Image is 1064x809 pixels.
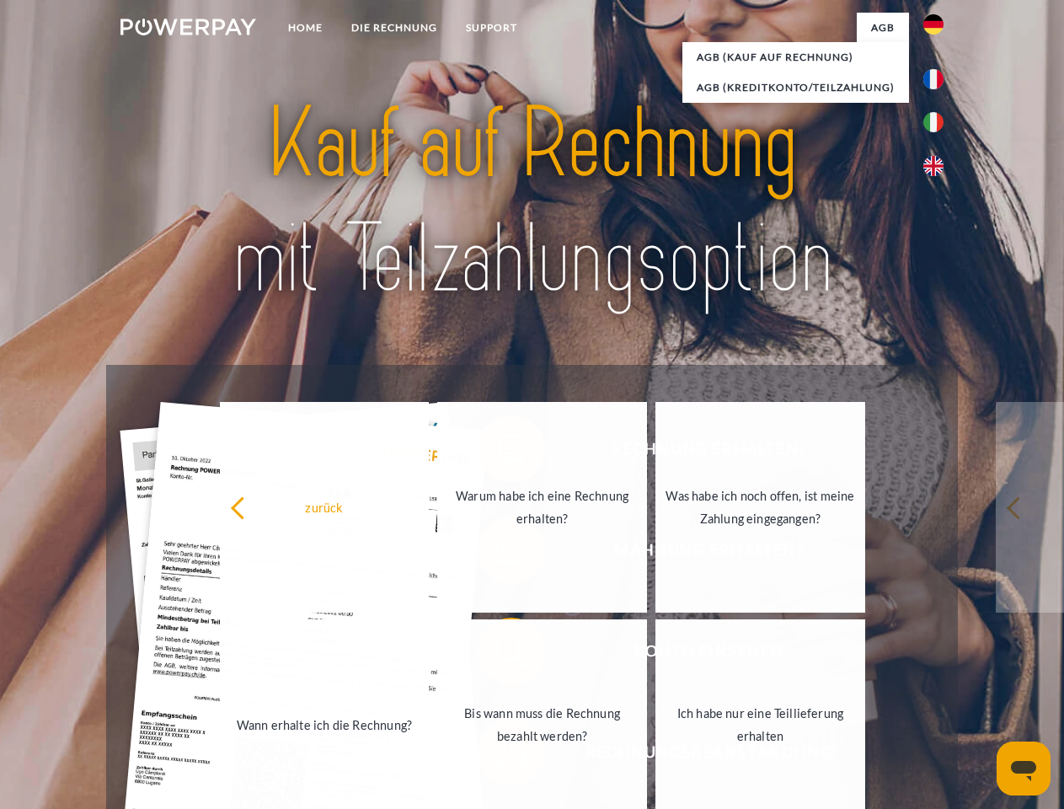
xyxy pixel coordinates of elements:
[923,14,944,35] img: de
[447,702,637,747] div: Bis wann muss die Rechnung bezahlt werden?
[666,702,855,747] div: Ich habe nur eine Teillieferung erhalten
[230,713,420,736] div: Wann erhalte ich die Rechnung?
[230,496,420,518] div: zurück
[682,42,909,72] a: AGB (Kauf auf Rechnung)
[997,742,1051,796] iframe: Schaltfläche zum Öffnen des Messaging-Fensters
[161,81,903,323] img: title-powerpay_de.svg
[655,402,865,613] a: Was habe ich noch offen, ist meine Zahlung eingegangen?
[923,69,944,89] img: fr
[857,13,909,43] a: agb
[274,13,337,43] a: Home
[120,19,256,35] img: logo-powerpay-white.svg
[923,156,944,176] img: en
[666,485,855,530] div: Was habe ich noch offen, ist meine Zahlung eingegangen?
[452,13,532,43] a: SUPPORT
[923,112,944,132] img: it
[337,13,452,43] a: DIE RECHNUNG
[447,485,637,530] div: Warum habe ich eine Rechnung erhalten?
[682,72,909,103] a: AGB (Kreditkonto/Teilzahlung)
